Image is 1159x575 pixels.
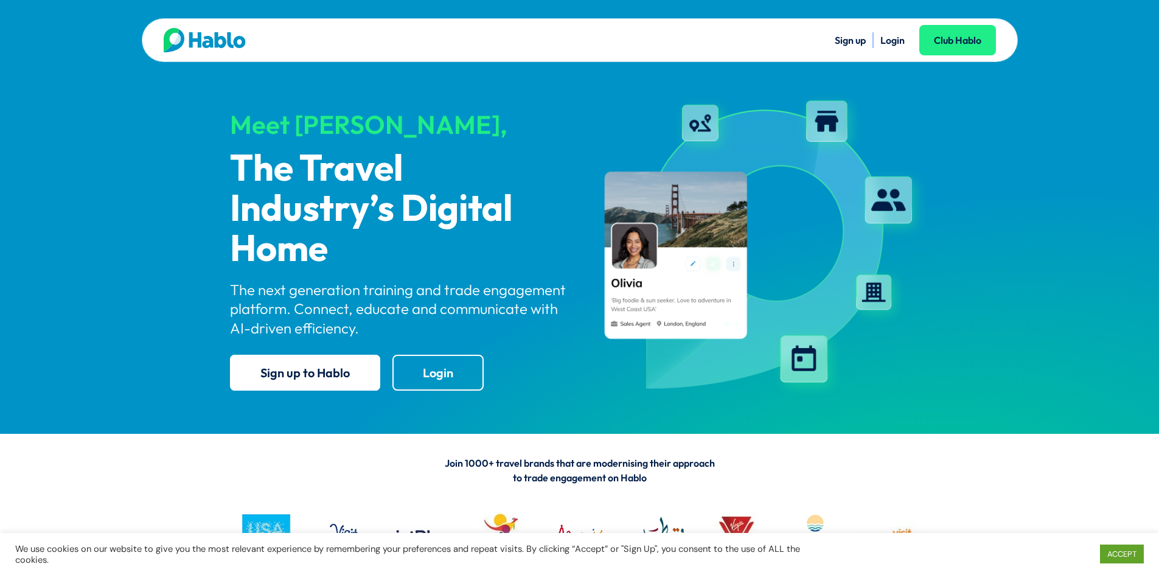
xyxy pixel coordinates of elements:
[392,355,484,391] a: Login
[230,355,380,391] a: Sign up to Hablo
[622,502,694,574] img: QATAR
[164,28,246,52] img: Hablo logo main 2
[465,502,537,574] img: Tourism Australia
[700,502,773,574] img: VV logo
[590,91,930,401] img: hablo-profile-image
[15,543,806,565] div: We use cookies on our website to give you the most relevant experience by remembering your prefer...
[230,281,569,338] p: The next generation training and trade engagement platform. Connect, educate and communicate with...
[835,34,866,46] a: Sign up
[230,150,569,270] p: The Travel Industry’s Digital Home
[230,111,569,139] div: Meet [PERSON_NAME],
[308,502,380,574] img: VO
[386,502,459,574] img: jetblue
[230,502,302,574] img: busa
[857,502,930,574] img: vc logo
[779,502,851,574] img: LAUDERDALE
[445,457,715,484] span: Join 1000+ travel brands that are modernising their approach to trade engagement on Hablo
[1100,545,1144,563] a: ACCEPT
[543,502,616,574] img: MTPA
[919,25,996,55] a: Club Hablo
[880,34,905,46] a: Login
